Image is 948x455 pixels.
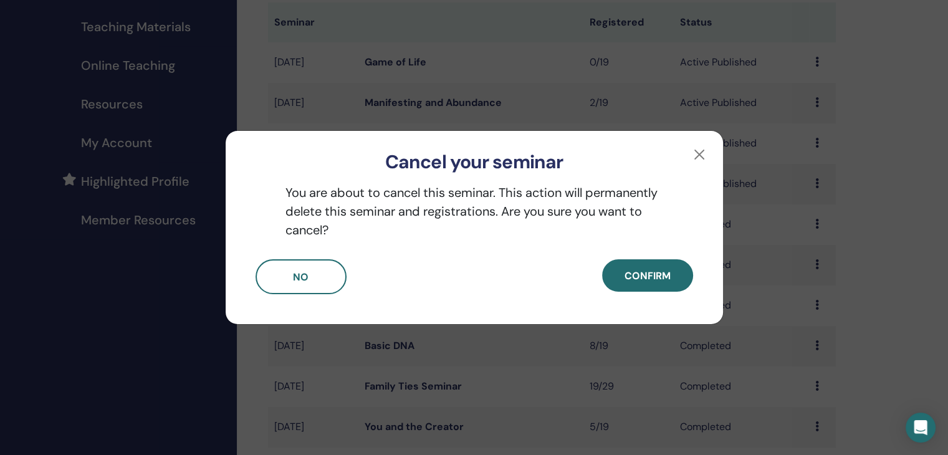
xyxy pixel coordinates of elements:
button: No [256,259,347,294]
span: No [293,271,309,284]
div: Open Intercom Messenger [906,413,936,443]
span: Confirm [625,269,671,282]
button: Confirm [602,259,693,292]
h3: Cancel your seminar [246,151,703,173]
p: You are about to cancel this seminar. This action will permanently delete this seminar and regist... [256,183,693,239]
